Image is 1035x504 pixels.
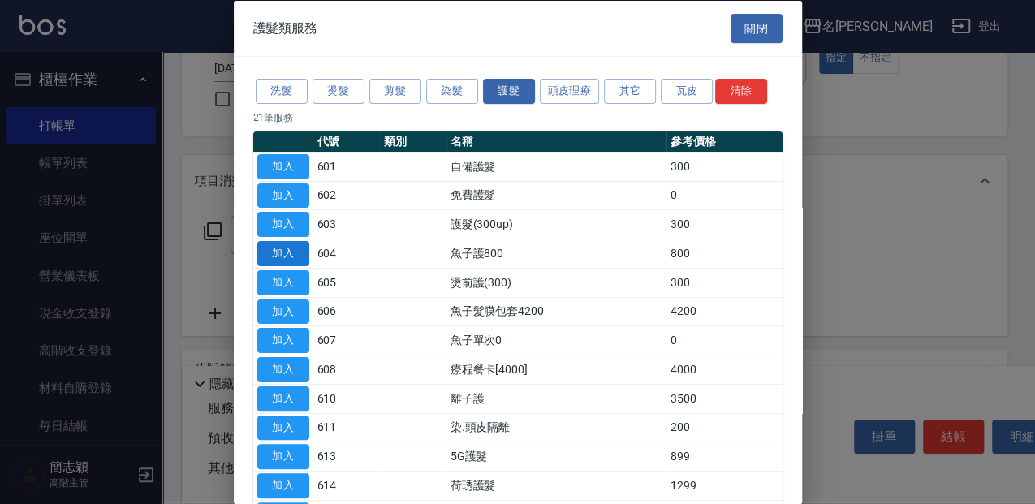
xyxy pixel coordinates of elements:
[257,386,309,411] button: 加入
[313,131,380,152] th: 代號
[731,13,783,43] button: 關閉
[446,325,667,355] td: 魚子單次0
[446,131,667,152] th: 名稱
[666,471,782,500] td: 1299
[446,181,667,210] td: 免費護髮
[666,355,782,384] td: 4000
[666,152,782,181] td: 300
[313,79,364,104] button: 燙髮
[446,209,667,239] td: 護髮(300up)
[257,299,309,324] button: 加入
[313,297,380,326] td: 606
[313,413,380,442] td: 611
[313,355,380,384] td: 608
[540,79,600,104] button: 頭皮理療
[446,268,667,297] td: 燙前護(300)
[313,471,380,500] td: 614
[257,357,309,382] button: 加入
[380,131,446,152] th: 類別
[666,239,782,268] td: 800
[666,209,782,239] td: 300
[661,79,713,104] button: 瓦皮
[604,79,656,104] button: 其它
[257,212,309,237] button: 加入
[446,297,667,326] td: 魚子髮膜包套4200
[253,110,783,124] p: 21 筆服務
[313,181,380,210] td: 602
[257,444,309,469] button: 加入
[253,19,318,36] span: 護髮類服務
[666,384,782,413] td: 3500
[257,473,309,498] button: 加入
[426,79,478,104] button: 染髮
[446,471,667,500] td: 荷琇護髮
[483,79,535,104] button: 護髮
[446,384,667,413] td: 離子護
[257,241,309,266] button: 加入
[257,153,309,179] button: 加入
[313,268,380,297] td: 605
[446,442,667,471] td: 5G護髮
[446,239,667,268] td: 魚子護800
[313,239,380,268] td: 604
[313,209,380,239] td: 603
[257,269,309,295] button: 加入
[666,268,782,297] td: 300
[256,79,308,104] button: 洗髮
[446,152,667,181] td: 自備護髮
[313,442,380,471] td: 613
[666,442,782,471] td: 899
[666,181,782,210] td: 0
[666,413,782,442] td: 200
[666,325,782,355] td: 0
[369,79,421,104] button: 剪髮
[257,183,309,208] button: 加入
[313,325,380,355] td: 607
[257,415,309,440] button: 加入
[666,131,782,152] th: 參考價格
[666,297,782,326] td: 4200
[313,152,380,181] td: 601
[715,79,767,104] button: 清除
[446,355,667,384] td: 療程餐卡[4000]
[257,328,309,353] button: 加入
[313,384,380,413] td: 610
[446,413,667,442] td: 染.頭皮隔離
